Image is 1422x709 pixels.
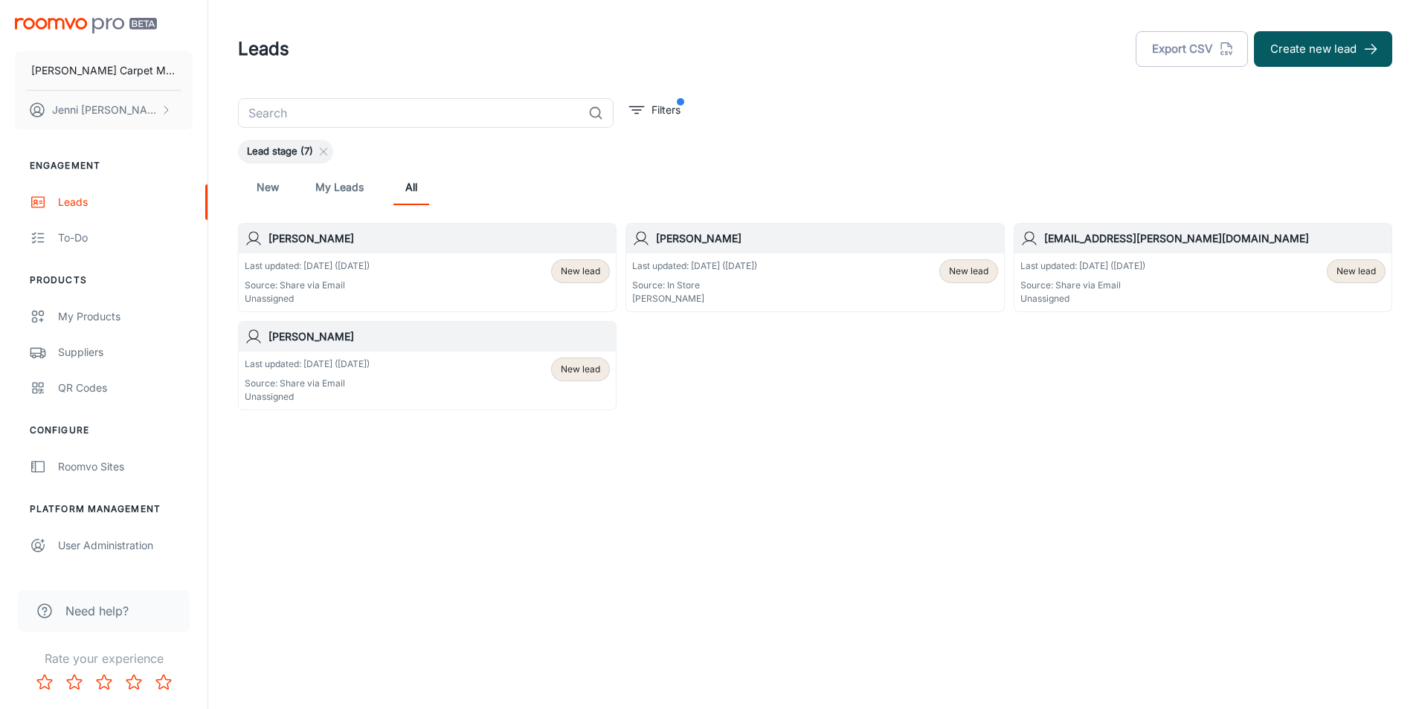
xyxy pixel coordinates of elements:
button: Create new lead [1254,31,1392,67]
div: To-do [58,230,193,246]
h6: [PERSON_NAME] [656,230,997,247]
p: Source: In Store [632,279,757,292]
h6: [PERSON_NAME] [268,230,610,247]
button: filter [625,98,684,122]
h6: [EMAIL_ADDRESS][PERSON_NAME][DOMAIN_NAME] [1044,230,1386,247]
p: Last updated: [DATE] ([DATE]) [245,357,370,371]
div: QR Codes [58,380,193,396]
div: Lead stage (7) [238,140,333,164]
button: [PERSON_NAME] Carpet Mill Outlet [15,51,193,90]
img: Roomvo PRO Beta [15,18,157,33]
span: Lead stage (7) [238,144,322,159]
p: Unassigned [245,292,370,305]
p: Source: Share via Email [245,279,370,292]
a: [PERSON_NAME]Last updated: [DATE] ([DATE])Source: In Store[PERSON_NAME]New lead [625,223,1004,312]
button: Jenni [PERSON_NAME] [15,91,193,129]
a: [PERSON_NAME]Last updated: [DATE] ([DATE])Source: Share via EmailUnassignedNew lead [238,321,617,410]
input: Search [238,98,582,128]
p: Last updated: [DATE] ([DATE]) [245,259,370,273]
div: Roomvo Sites [58,459,193,475]
h6: [PERSON_NAME] [268,328,610,345]
p: Unassigned [1020,292,1145,305]
button: Export CSV [1136,31,1248,67]
a: My Leads [315,169,364,205]
p: Jenni [PERSON_NAME] [52,102,157,118]
p: [PERSON_NAME] [632,292,757,305]
h1: Leads [238,36,289,62]
div: My Products [58,308,193,325]
span: New lead [561,265,600,278]
span: New lead [949,265,988,278]
a: New [250,169,286,205]
p: Unassigned [245,390,370,404]
a: All [393,169,429,205]
p: [PERSON_NAME] Carpet Mill Outlet [31,62,176,79]
span: New lead [561,363,600,376]
p: Filters [652,102,681,118]
a: [PERSON_NAME]Last updated: [DATE] ([DATE])Source: Share via EmailUnassignedNew lead [238,223,617,312]
p: Source: Share via Email [245,377,370,390]
p: Last updated: [DATE] ([DATE]) [632,259,757,273]
div: Leads [58,194,193,210]
p: Source: Share via Email [1020,279,1145,292]
div: Suppliers [58,344,193,360]
p: Last updated: [DATE] ([DATE]) [1020,259,1145,273]
span: New lead [1336,265,1376,278]
a: [EMAIL_ADDRESS][PERSON_NAME][DOMAIN_NAME]Last updated: [DATE] ([DATE])Source: Share via EmailUnas... [1014,223,1392,312]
